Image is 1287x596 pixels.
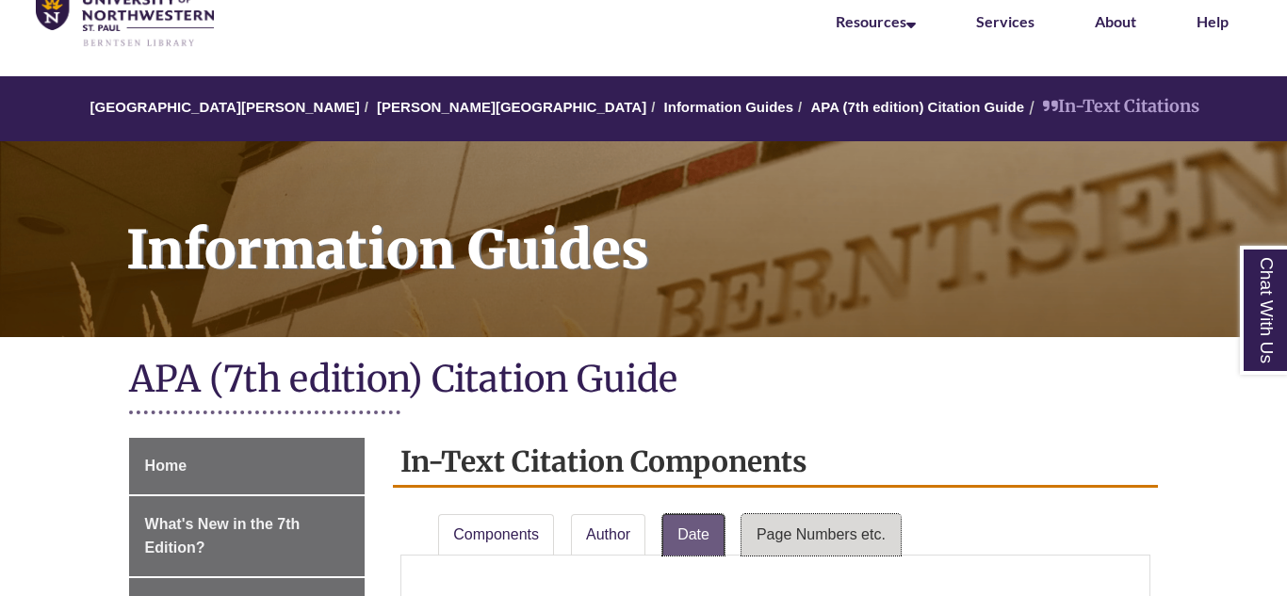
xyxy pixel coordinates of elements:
a: Resources [836,12,916,30]
a: Information Guides [664,99,794,115]
a: [GEOGRAPHIC_DATA][PERSON_NAME] [90,99,360,115]
a: Date [662,514,725,556]
li: In-Text Citations [1024,93,1199,121]
h1: Information Guides [106,141,1287,313]
a: About [1095,12,1136,30]
a: Components [438,514,554,556]
a: Help [1197,12,1229,30]
a: [PERSON_NAME][GEOGRAPHIC_DATA] [377,99,646,115]
a: Author [571,514,645,556]
a: Services [976,12,1034,30]
h2: In-Text Citation Components [393,438,1158,488]
span: Home [145,458,187,474]
a: Page Numbers etc. [741,514,901,556]
a: What's New in the 7th Edition? [129,496,366,576]
span: What's New in the 7th Edition? [145,516,301,556]
a: Home [129,438,366,494]
h1: APA (7th edition) Citation Guide [129,356,1159,406]
a: APA (7th edition) Citation Guide [810,99,1024,115]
